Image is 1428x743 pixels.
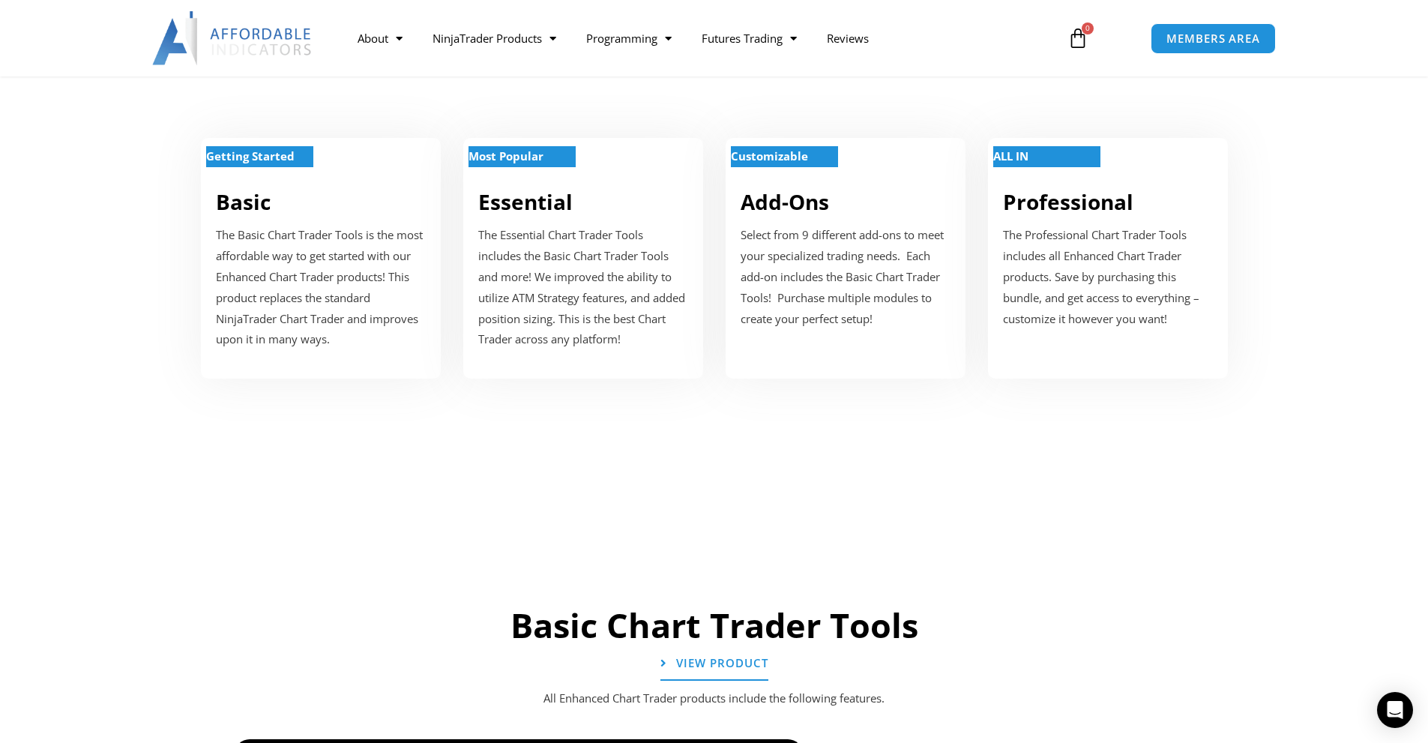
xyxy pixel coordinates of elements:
[478,225,688,350] p: The Essential Chart Trader Tools includes the Basic Chart Trader Tools and more! We improved the ...
[687,21,812,55] a: Futures Trading
[469,148,543,163] strong: Most Popular
[478,187,573,216] a: Essential
[993,148,1028,163] strong: ALL IN
[660,647,768,681] a: View Product
[152,11,313,65] img: LogoAI | Affordable Indicators – NinjaTrader
[731,148,808,163] strong: Customizable
[1003,225,1213,329] p: The Professional Chart Trader Tools includes all Enhanced Chart Trader products. Save by purchasi...
[343,21,1050,55] nav: Menu
[676,658,768,669] span: View Product
[206,148,295,163] strong: Getting Started
[265,688,1164,709] p: All Enhanced Chart Trader products include the following features.
[812,21,884,55] a: Reviews
[741,225,951,329] p: Select from 9 different add-ons to meet your specialized trading needs. Each add-on includes the ...
[571,21,687,55] a: Programming
[1045,16,1111,60] a: 0
[227,604,1202,648] h2: Basic Chart Trader Tools
[1151,23,1276,54] a: MEMBERS AREA
[418,21,571,55] a: NinjaTrader Products
[216,187,271,216] a: Basic
[741,187,829,216] a: Add-Ons
[235,439,1194,544] iframe: Customer reviews powered by Trustpilot
[1377,692,1413,728] div: Open Intercom Messenger
[1166,33,1260,44] span: MEMBERS AREA
[1082,22,1094,34] span: 0
[216,225,426,350] p: The Basic Chart Trader Tools is the most affordable way to get started with our Enhanced Chart Tr...
[1003,187,1133,216] a: Professional
[343,21,418,55] a: About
